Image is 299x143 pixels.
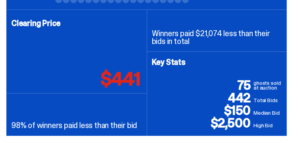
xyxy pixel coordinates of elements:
p: 98% of winners paid less than their bid [11,121,137,129]
p: $2,500 [152,117,254,129]
p: $150 [152,104,254,117]
h4: Key Stats [152,58,282,66]
p: 75 [152,79,254,92]
p: High Bid [253,121,282,129]
p: Winners paid $21,074 less than their bids in total [152,29,282,45]
p: 442 [152,92,254,104]
p: Total Bids [253,96,282,104]
p: $441 [101,70,140,88]
p: ghosts sold at auction [253,81,282,92]
h4: Clearing Price [11,19,142,27]
p: Median Bid [253,109,282,117]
